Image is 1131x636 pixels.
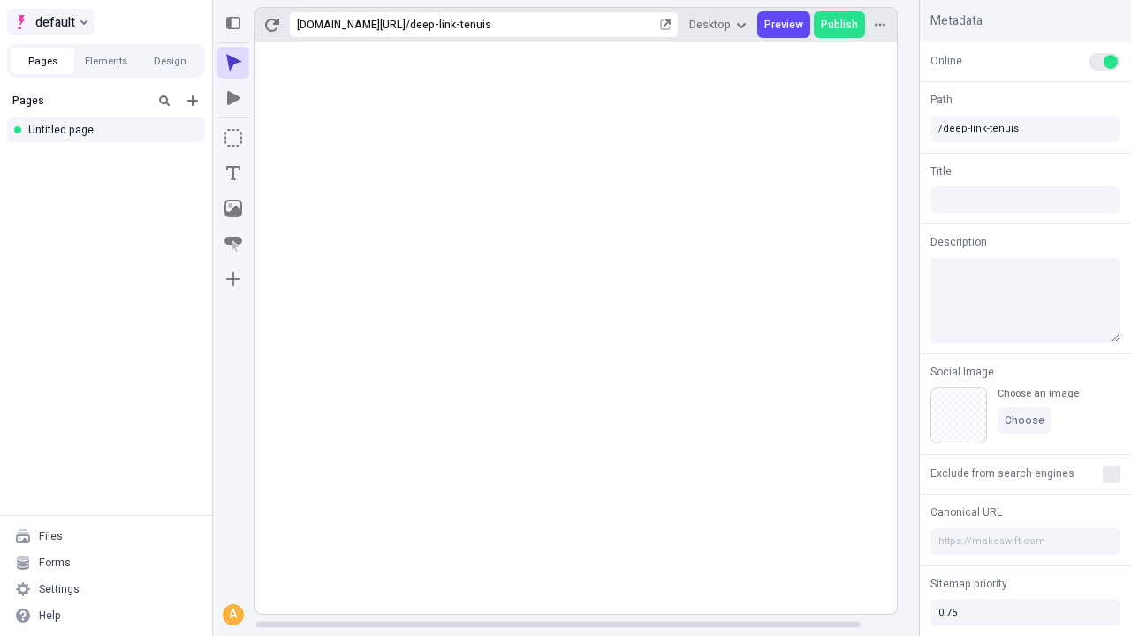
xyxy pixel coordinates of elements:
[39,529,63,543] div: Files
[406,18,410,32] div: /
[682,11,754,38] button: Desktop
[224,606,242,624] div: A
[998,387,1079,400] div: Choose an image
[1005,413,1044,428] span: Choose
[11,48,74,74] button: Pages
[998,407,1051,434] button: Choose
[7,9,95,35] button: Select site
[930,504,1002,520] span: Canonical URL
[35,11,75,33] span: default
[930,53,962,69] span: Online
[217,228,249,260] button: Button
[764,18,803,32] span: Preview
[689,18,731,32] span: Desktop
[182,90,203,111] button: Add new
[821,18,858,32] span: Publish
[930,466,1074,481] span: Exclude from search engines
[930,364,994,380] span: Social Image
[217,157,249,189] button: Text
[39,582,80,596] div: Settings
[217,193,249,224] button: Image
[757,11,810,38] button: Preview
[930,234,987,250] span: Description
[74,48,138,74] button: Elements
[28,123,191,137] div: Untitled page
[930,528,1120,555] input: https://makeswift.com
[39,609,61,623] div: Help
[930,92,953,108] span: Path
[930,163,952,179] span: Title
[814,11,865,38] button: Publish
[410,18,657,32] div: deep-link-tenuis
[39,556,71,570] div: Forms
[138,48,201,74] button: Design
[297,18,406,32] div: [URL][DOMAIN_NAME]
[12,94,147,108] div: Pages
[217,122,249,154] button: Box
[930,576,1007,592] span: Sitemap priority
